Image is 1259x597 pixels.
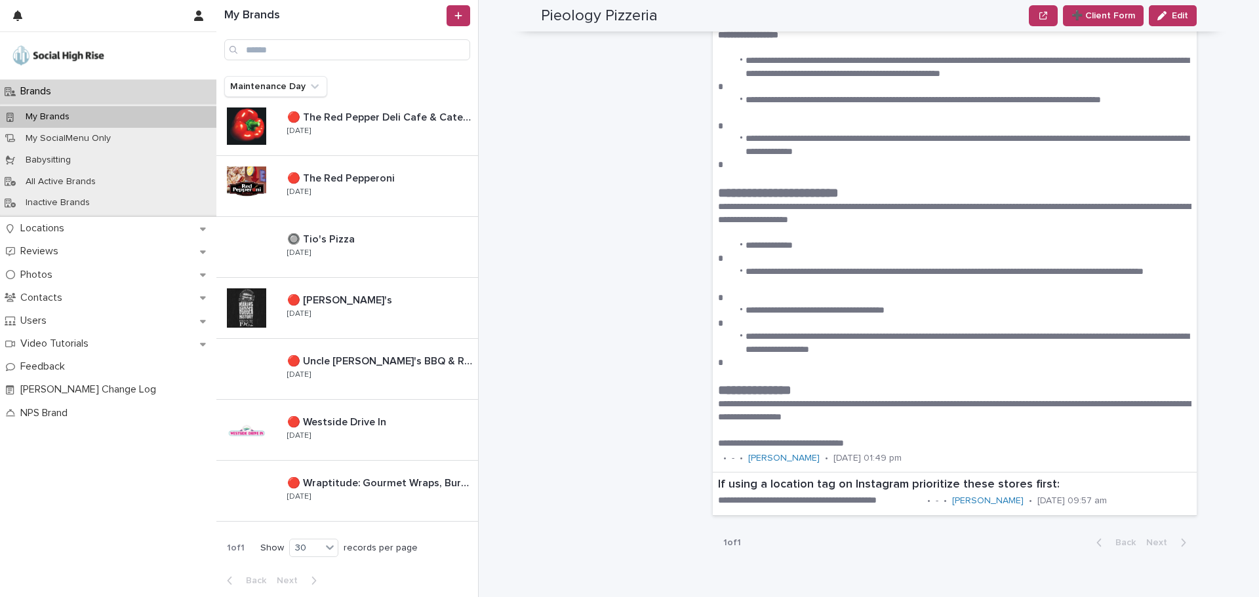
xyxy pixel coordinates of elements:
a: 🔴 Uncle [PERSON_NAME]'s BBQ & Ribhouse🔴 Uncle [PERSON_NAME]'s BBQ & Ribhouse [DATE] [216,339,478,400]
p: NPS Brand [15,407,78,419]
a: 🔘 Tio's Pizza🔘 Tio's Pizza [DATE] [216,217,478,278]
p: [DATE] 09:57 am [1037,495,1107,507]
p: 🔴 Uncle [PERSON_NAME]'s BBQ & Ribhouse [287,353,475,368]
p: Feedback [15,360,75,373]
button: Back [216,575,271,587]
p: Reviews [15,245,69,258]
a: 🔴 The Red Pepper Deli Cafe & Catering🔴 The Red Pepper Deli Cafe & Catering [DATE] [216,95,478,156]
img: o5DnuTxEQV6sW9jFYBBf [10,43,106,69]
p: If using a location tag on Instagram prioritize these stores first: [718,478,1191,492]
p: [DATE] [287,187,311,197]
button: Maintenance Day [224,76,327,97]
p: 🔴 Wraptitude: Gourmet Wraps, Burgers & Beers [287,474,475,490]
p: 🔴 [PERSON_NAME]'s [287,292,395,307]
p: • [825,453,828,464]
p: [PERSON_NAME] Change Log [15,383,167,396]
span: Next [277,576,306,585]
button: Back [1086,537,1141,549]
p: My SocialMenu Only [15,133,121,144]
span: Next [1146,538,1175,547]
p: - [936,495,938,507]
a: 🔴 [PERSON_NAME]'s🔴 [PERSON_NAME]'s [DATE] [216,278,478,339]
p: [DATE] [287,431,311,440]
p: [DATE] 01:49 pm [833,453,902,464]
p: 🔴 The Red Pepperoni [287,170,397,185]
p: • [740,453,743,464]
span: Back [1108,538,1136,547]
p: Users [15,315,57,327]
p: • [944,495,947,507]
p: [DATE] [287,492,311,501]
p: Brands [15,85,62,98]
h1: My Brands [224,9,444,23]
p: [DATE] [287,248,311,258]
p: Babysitting [15,155,81,166]
p: Locations [15,222,75,235]
p: [DATE] [287,126,311,136]
p: Inactive Brands [15,197,100,208]
a: 🔴 The Red Pepperoni🔴 The Red Pepperoni [DATE] [216,156,478,217]
p: Photos [15,269,63,281]
p: • [1029,495,1032,507]
p: • [927,495,930,507]
span: Back [238,576,266,585]
button: Edit [1149,5,1197,26]
p: [DATE] [287,370,311,379]
p: Video Tutorials [15,337,99,350]
p: Contacts [15,292,73,304]
span: ➕ Client Form [1071,9,1135,22]
p: 1 of 1 [216,532,255,564]
a: 🔴 Wraptitude: Gourmet Wraps, Burgers & Beers🔴 Wraptitude: Gourmet Wraps, Burgers & Beers [DATE] [216,461,478,522]
button: Next [271,575,327,587]
p: - [732,453,734,464]
p: Show [260,543,284,554]
p: records per page [344,543,418,554]
a: 🔴 Westside Drive In🔴 Westside Drive In [DATE] [216,400,478,461]
button: Next [1141,537,1197,549]
p: 🔴 Westside Drive In [287,414,389,429]
p: [DATE] [287,309,311,318]
h2: Pieology Pizzeria [541,7,658,26]
button: ➕ Client Form [1063,5,1144,26]
p: 🔴 The Red Pepper Deli Cafe & Catering [287,109,475,124]
p: My Brands [15,111,80,123]
p: 1 of 1 [713,527,751,559]
p: 🔘 Tio's Pizza [287,231,357,246]
input: Search [224,39,470,60]
p: • [723,453,727,464]
a: [PERSON_NAME] [952,495,1024,507]
div: 30 [290,541,321,555]
a: [PERSON_NAME] [748,453,820,464]
span: Edit [1172,11,1188,20]
p: All Active Brands [15,176,106,187]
